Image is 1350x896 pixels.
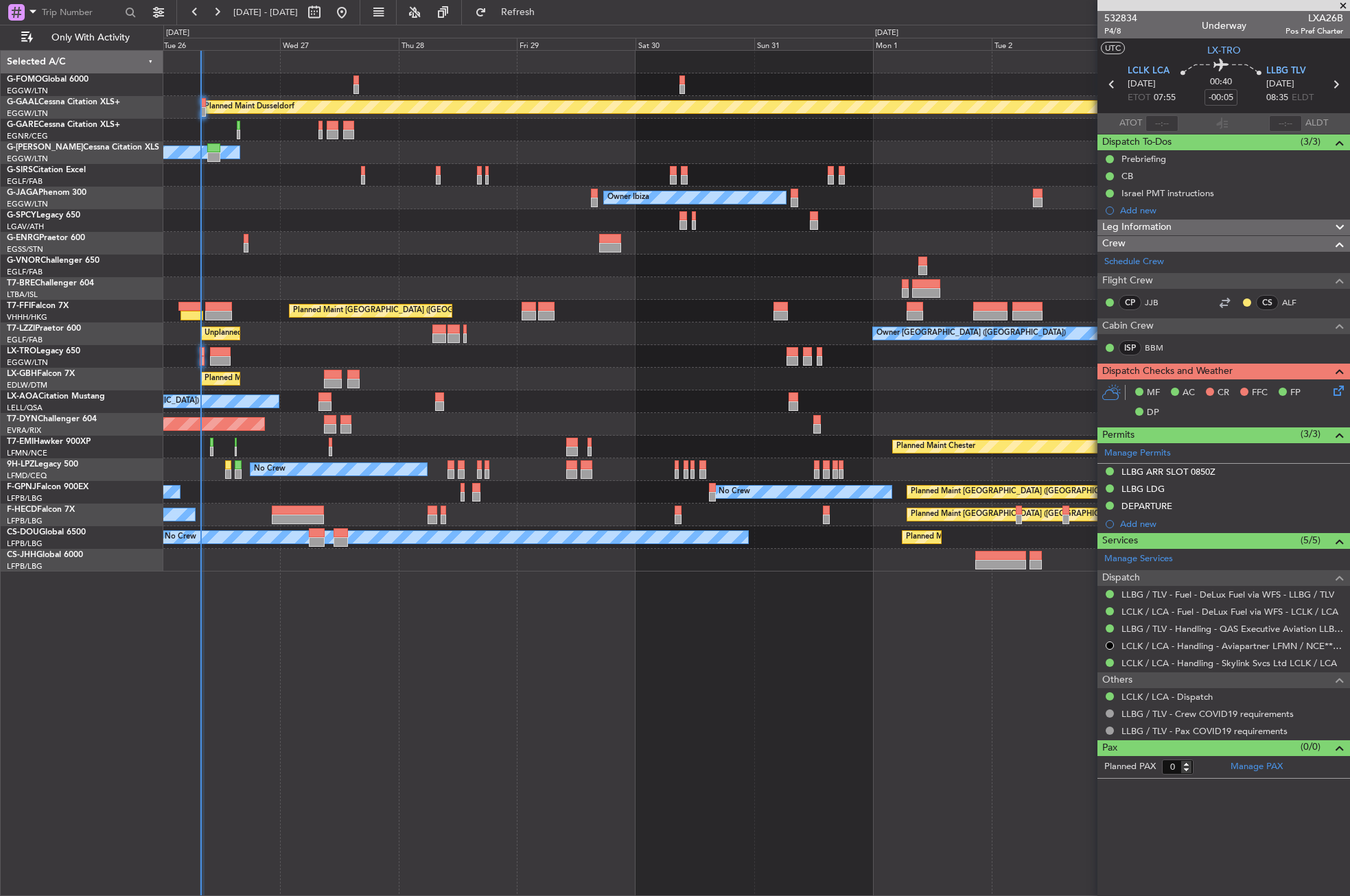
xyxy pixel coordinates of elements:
[1121,606,1338,617] a: LCLK / LCA - Fuel - DeLux Fuel via WFS - LCLK / LCA
[36,33,145,43] span: Only With Activity
[7,561,43,571] a: LFPB/LBG
[992,38,1110,50] div: Tue 2
[607,187,649,208] div: Owner Ibiza
[7,257,40,265] span: G-VNOR
[7,370,37,378] span: LX-GBH
[7,312,47,322] a: VHHH/HKG
[1207,43,1241,58] span: LX-TRO
[7,493,43,504] a: LFPB/LBG
[1266,78,1294,91] span: [DATE]
[42,2,121,23] input: Trip Number
[7,75,42,84] span: G-FOMO
[233,6,298,19] span: [DATE] - [DATE]
[1282,296,1313,309] a: ALF
[1102,318,1154,334] span: Cabin Crew
[7,403,43,413] a: LELL/QSA
[205,323,430,344] div: Unplanned Maint [GEOGRAPHIC_DATA] ([GEOGRAPHIC_DATA])
[1104,11,1137,25] span: 532834
[7,121,38,129] span: G-GARE
[1121,500,1172,512] div: DEPARTURE
[1145,342,1176,354] a: BBM
[1102,236,1126,252] span: Crew
[7,234,39,242] span: G-ENRG
[1305,117,1328,130] span: ALDT
[1119,117,1142,130] span: ATOT
[1128,91,1150,105] span: ETOT
[7,483,36,491] span: F-GPNJ
[7,380,47,390] a: EDLW/DTM
[205,368,358,389] div: Planned Maint Nice ([GEOGRAPHIC_DATA])
[7,357,48,368] a: EGGW/LTN
[1104,552,1173,566] a: Manage Services
[7,244,43,255] a: EGSS/STN
[1119,295,1141,310] div: CP
[911,482,1127,502] div: Planned Maint [GEOGRAPHIC_DATA] ([GEOGRAPHIC_DATA])
[7,551,36,559] span: CS-JHH
[1290,386,1301,400] span: FP
[1128,64,1169,78] span: LCLK LCA
[1104,447,1171,460] a: Manage Permits
[399,38,517,50] div: Thu 28
[7,267,43,277] a: EGLF/FAB
[7,438,34,446] span: T7-EMI
[7,257,100,265] a: G-VNORChallenger 650
[7,154,48,164] a: EGGW/LTN
[1252,386,1268,400] span: FFC
[875,27,898,39] div: [DATE]
[1104,760,1156,774] label: Planned PAX
[1121,725,1288,737] a: LLBG / TLV - Pax COVID19 requirements
[1301,427,1320,441] span: (3/3)
[7,483,89,491] a: F-GPNJFalcon 900EX
[7,460,34,469] span: 9H-LPZ
[754,38,873,50] div: Sun 31
[1102,533,1138,549] span: Services
[15,27,149,49] button: Only With Activity
[293,300,522,321] div: Planned Maint [GEOGRAPHIC_DATA] ([GEOGRAPHIC_DATA] Intl)
[7,325,35,333] span: T7-LZZI
[489,8,547,17] span: Refresh
[636,38,754,50] div: Sat 30
[7,347,80,355] a: LX-TROLegacy 650
[1183,386,1195,400] span: AC
[7,415,38,423] span: T7-DYN
[1147,386,1160,400] span: MF
[280,38,399,50] div: Wed 27
[1121,187,1214,199] div: Israel PMT instructions
[469,1,551,23] button: Refresh
[7,143,159,152] a: G-[PERSON_NAME]Cessna Citation XLS
[1102,740,1117,756] span: Pax
[1301,533,1320,547] span: (5/5)
[1266,64,1306,78] span: LLBG TLV
[896,436,975,457] div: Planned Maint Chester
[1102,672,1132,688] span: Others
[1147,406,1159,420] span: DP
[1104,255,1164,269] a: Schedule Crew
[1285,25,1343,37] span: Pos Pref Charter
[165,527,196,547] div: No Crew
[1120,204,1343,216] div: Add new
[7,199,48,209] a: EGGW/LTN
[7,460,78,469] a: 9H-LPZLegacy 500
[7,98,38,106] span: G-GAAL
[1101,42,1125,54] button: UTC
[7,211,80,220] a: G-SPCYLegacy 650
[7,302,31,310] span: T7-FFI
[161,38,280,50] div: Tue 26
[1121,153,1166,165] div: Prebriefing
[7,506,37,514] span: F-HECD
[1121,589,1334,600] a: LLBG / TLV - Fuel - DeLux Fuel via WFS - LLBG / TLV
[7,516,43,526] a: LFPB/LBG
[1119,340,1141,355] div: ISP
[1145,296,1176,309] a: JJB
[911,504,1127,525] div: Planned Maint [GEOGRAPHIC_DATA] ([GEOGRAPHIC_DATA])
[166,27,189,39] div: [DATE]
[1102,427,1134,443] span: Permits
[7,189,38,197] span: G-JAGA
[1121,657,1337,669] a: LCLK / LCA - Handling - Skylink Svcs Ltd LCLK / LCA
[205,97,294,117] div: Planned Maint Dusseldorf
[7,121,120,129] a: G-GARECessna Citation XLS+
[7,143,83,152] span: G-[PERSON_NAME]
[7,370,75,378] a: LX-GBHFalcon 7X
[7,189,86,197] a: G-JAGAPhenom 300
[1231,760,1283,774] a: Manage PAX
